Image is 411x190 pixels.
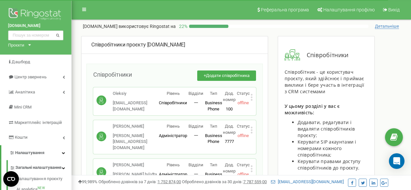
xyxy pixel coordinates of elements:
[237,124,250,129] span: Статус
[15,90,35,95] span: Аналiтика
[188,124,203,129] span: Відділи
[12,59,30,64] span: Дашборд
[323,7,375,12] span: Налаштування профілю
[91,42,146,48] span: Співробітники проєкту
[98,179,181,184] span: Оброблено дзвінків за 7 днів :
[238,133,249,138] span: offline
[159,172,187,177] span: Адміністратор
[285,103,340,116] span: У цьому розділі у вас є можливість:
[261,7,309,12] span: Реферальна програма
[167,162,180,167] span: Рівень
[1,145,71,160] a: Налаштування
[16,176,71,184] a: Налаштування проєкту
[15,135,28,140] span: Кошти
[113,162,159,168] p: [PERSON_NAME]
[83,23,176,30] p: [DOMAIN_NAME]
[78,179,97,184] span: 99,989%
[298,158,361,171] span: Керувати правами доступу співробітників до проєкту.
[375,24,399,29] span: Детальніше
[205,172,222,183] span: Business Phone
[243,179,267,184] u: 7 787 559,00
[222,106,236,112] p: 100
[210,91,217,96] span: Тип
[223,124,236,135] span: Дод. номер
[238,100,249,105] span: offline
[298,119,355,138] span: Додавати, редагувати і видаляти співробітників проєкту;
[8,42,24,48] div: Проєкти
[210,124,217,129] span: Тип
[238,172,249,177] span: offline
[119,24,176,29] span: використовує Ringostat на
[93,71,132,78] span: Співробітники
[188,162,203,167] span: Відділи
[3,171,19,187] button: Open CMP widget
[113,91,159,97] p: Oleksiy
[182,179,267,184] span: Оброблено дзвінків за 30 днів :
[159,100,187,105] span: Співробітники
[113,133,147,150] span: [PERSON_NAME][EMAIL_ADDRESS][DOMAIN_NAME]
[206,73,250,78] span: Додати співробітника
[237,91,250,96] span: Статус
[300,51,349,59] span: Співробітники
[15,165,61,171] span: Загальні налаштування
[158,179,181,184] u: 1 752 874,00
[8,31,63,40] input: Пошук за номером
[10,160,71,173] a: Загальні налаштування
[113,100,147,111] span: [EMAIL_ADDRESS][DOMAIN_NAME]
[388,7,400,12] span: Вихід
[205,100,222,111] span: Business Phone
[15,150,44,155] span: Налаштування
[271,179,344,184] a: [EMAIL_ADDRESS][DOMAIN_NAME]
[285,69,365,95] span: Співробітник - це користувач проєкту, який здійснює і приймає виклики і бере участь в інтеграції ...
[205,133,222,144] span: Business Phone
[113,172,157,183] span: [PERSON_NAME].h@dtakademi...
[237,162,250,167] span: Статус
[167,91,180,96] span: Рівень
[8,23,63,29] a: [DOMAIN_NAME]
[197,70,256,81] button: +Додати співробітника
[14,120,62,125] span: Маркетплейс інтеграцій
[389,153,405,169] div: Open Intercom Messenger
[194,172,198,177] span: 一
[298,139,356,158] span: Керувати SIP акаунтами і номерами кожного співробітника;
[8,6,63,23] img: Ringostat logo
[188,91,203,96] span: Відділи
[14,105,32,109] span: Mini CRM
[222,139,236,145] p: 7777
[167,124,180,129] span: Рівень
[210,162,217,167] span: Тип
[223,162,236,173] span: Дод. номер
[176,23,189,30] p: 22 %
[14,74,46,79] span: Центр звернень
[159,133,187,138] span: Адміністратор
[91,41,258,49] div: [DOMAIN_NAME]
[194,133,198,138] span: 一
[194,100,198,105] span: 一
[113,123,159,130] p: [PERSON_NAME]
[223,91,236,102] span: Дод. номер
